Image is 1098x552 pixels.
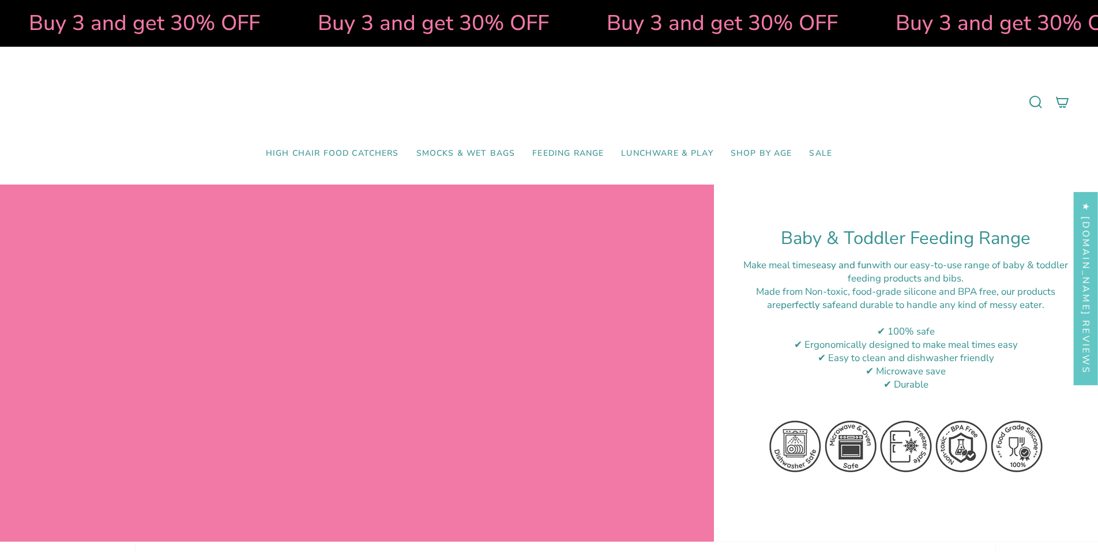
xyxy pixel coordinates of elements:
[416,149,516,159] span: Smocks & Wet Bags
[800,140,841,167] a: SALE
[722,140,801,167] a: Shop by Age
[293,9,524,37] strong: Buy 3 and get 30% OFF
[450,64,649,140] a: Mumma’s Little Helpers
[743,285,1069,311] div: M
[731,149,792,159] span: Shop by Age
[621,149,713,159] span: Lunchware & Play
[743,258,1069,285] div: Make meal times with our easy-to-use range of baby & toddler feeding products and bibs.
[809,149,832,159] span: SALE
[1074,191,1098,385] div: Click to open Judge.me floating reviews tab
[408,140,524,167] a: Smocks & Wet Bags
[866,365,946,378] span: ✔ Microwave save
[612,140,721,167] a: Lunchware & Play
[743,325,1069,338] div: ✔ 100% safe
[743,338,1069,351] div: ✔ Ergonomically designed to make meal times easy
[524,140,612,167] a: Feeding Range
[532,149,604,159] span: Feeding Range
[816,258,872,272] strong: easy and fun
[764,285,1055,311] span: ade from Non-toxic, food-grade silicone and BPA free, our products are and durable to handle any ...
[4,9,235,37] strong: Buy 3 and get 30% OFF
[743,351,1069,365] div: ✔ Easy to clean and dishwasher friendly
[257,140,408,167] a: High Chair Food Catchers
[266,149,399,159] span: High Chair Food Catchers
[743,228,1069,249] h1: Baby & Toddler Feeding Range
[582,9,813,37] strong: Buy 3 and get 30% OFF
[743,378,1069,391] div: ✔ Durable
[781,298,841,311] strong: perfectly safe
